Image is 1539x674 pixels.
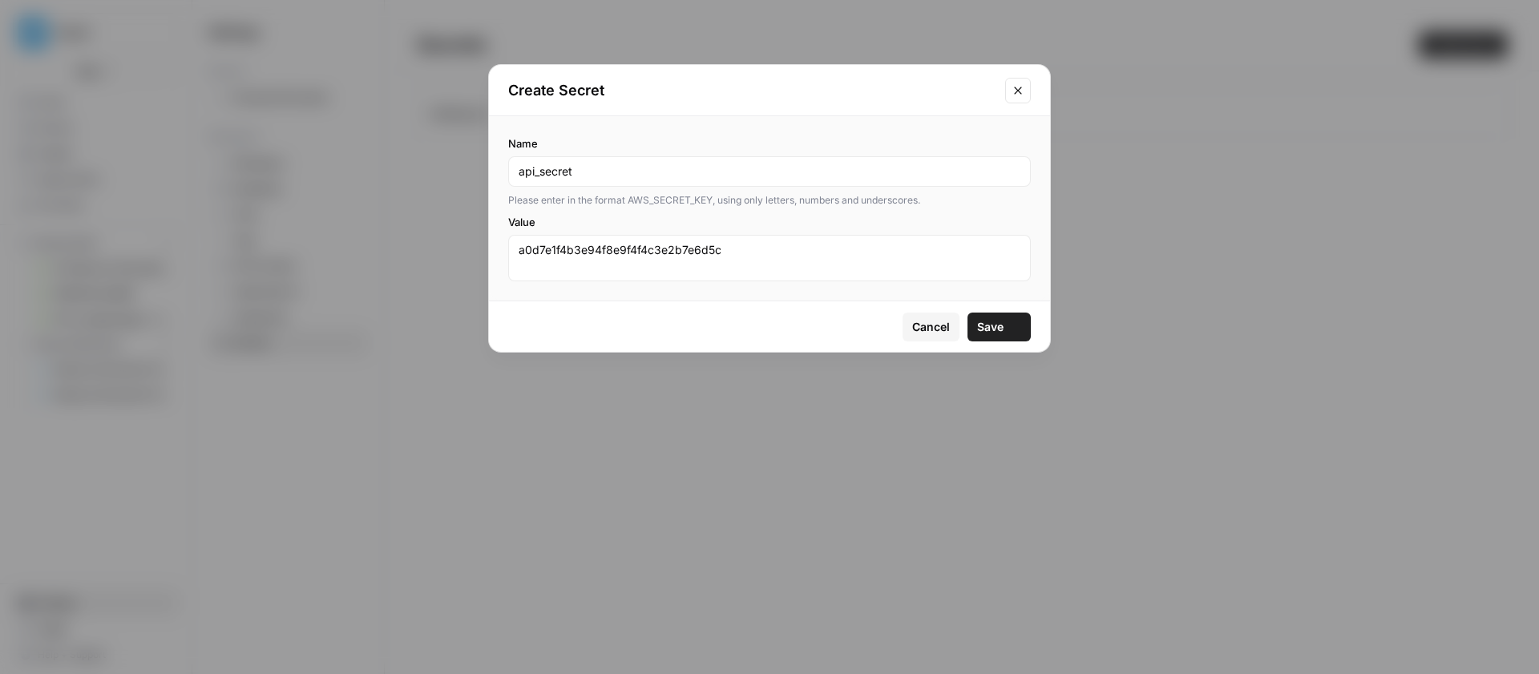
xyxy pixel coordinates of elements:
label: Value [508,214,1031,230]
button: Save [967,313,1031,341]
h2: Create Secret [508,79,996,102]
span: Save [977,319,1004,335]
button: Cancel [903,313,959,341]
span: Cancel [912,319,950,335]
textarea: a0d7e1f4b3e94f8e9f4f4c3e2b7e6d5c [519,242,1020,274]
button: Close modal [1005,78,1031,103]
label: Name [508,135,1031,151]
input: SECRET_NAME [519,163,1020,180]
div: Please enter in the format AWS_SECRET_KEY, using only letters, numbers and underscores. [508,193,1031,208]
